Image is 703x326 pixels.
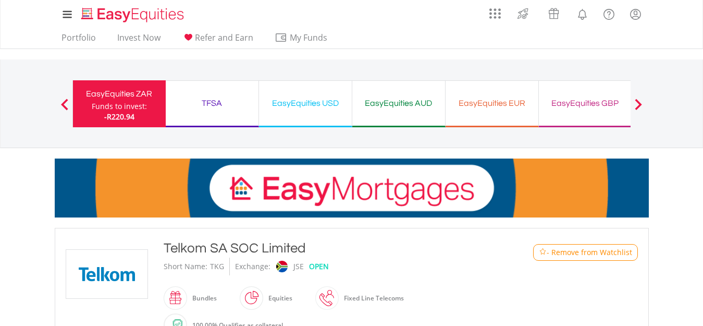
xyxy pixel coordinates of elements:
[539,248,547,256] img: Watchlist
[545,96,625,111] div: EasyEquities GBP
[339,286,404,311] div: Fixed Line Telecoms
[187,286,217,311] div: Bundles
[235,258,270,275] div: Exchange:
[545,5,562,22] img: vouchers-v2.svg
[547,247,632,258] span: - Remove from Watchlist
[210,258,224,275] div: TKG
[55,159,649,218] img: EasyMortage Promotion Banner
[569,3,596,23] a: Notifications
[489,8,501,19] img: grid-menu-icon.svg
[68,250,146,298] img: EQU.ZA.TKG.png
[533,244,638,261] button: Watchlist - Remove from Watchlist
[113,32,165,49] a: Invest Now
[79,87,159,101] div: EasyEquities ZAR
[54,104,75,114] button: Previous
[164,258,207,275] div: Short Name:
[92,101,147,112] div: Funds to invest:
[164,239,491,258] div: Telkom SA SOC Limited
[538,3,569,22] a: Vouchers
[622,3,649,26] a: My Profile
[275,31,343,44] span: My Funds
[265,96,346,111] div: EasyEquities USD
[77,3,188,23] a: Home page
[309,258,329,275] div: OPEN
[195,32,253,43] span: Refer and Earn
[483,3,508,19] a: AppsGrid
[596,3,622,23] a: FAQ's and Support
[104,112,134,122] span: -R220.94
[276,261,287,272] img: jse.png
[57,32,100,49] a: Portfolio
[514,5,532,22] img: thrive-v2.svg
[359,96,439,111] div: EasyEquities AUD
[293,258,304,275] div: JSE
[628,104,649,114] button: Next
[178,32,257,49] a: Refer and Earn
[263,286,292,311] div: Equities
[172,96,252,111] div: TFSA
[452,96,532,111] div: EasyEquities EUR
[79,6,188,23] img: EasyEquities_Logo.png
